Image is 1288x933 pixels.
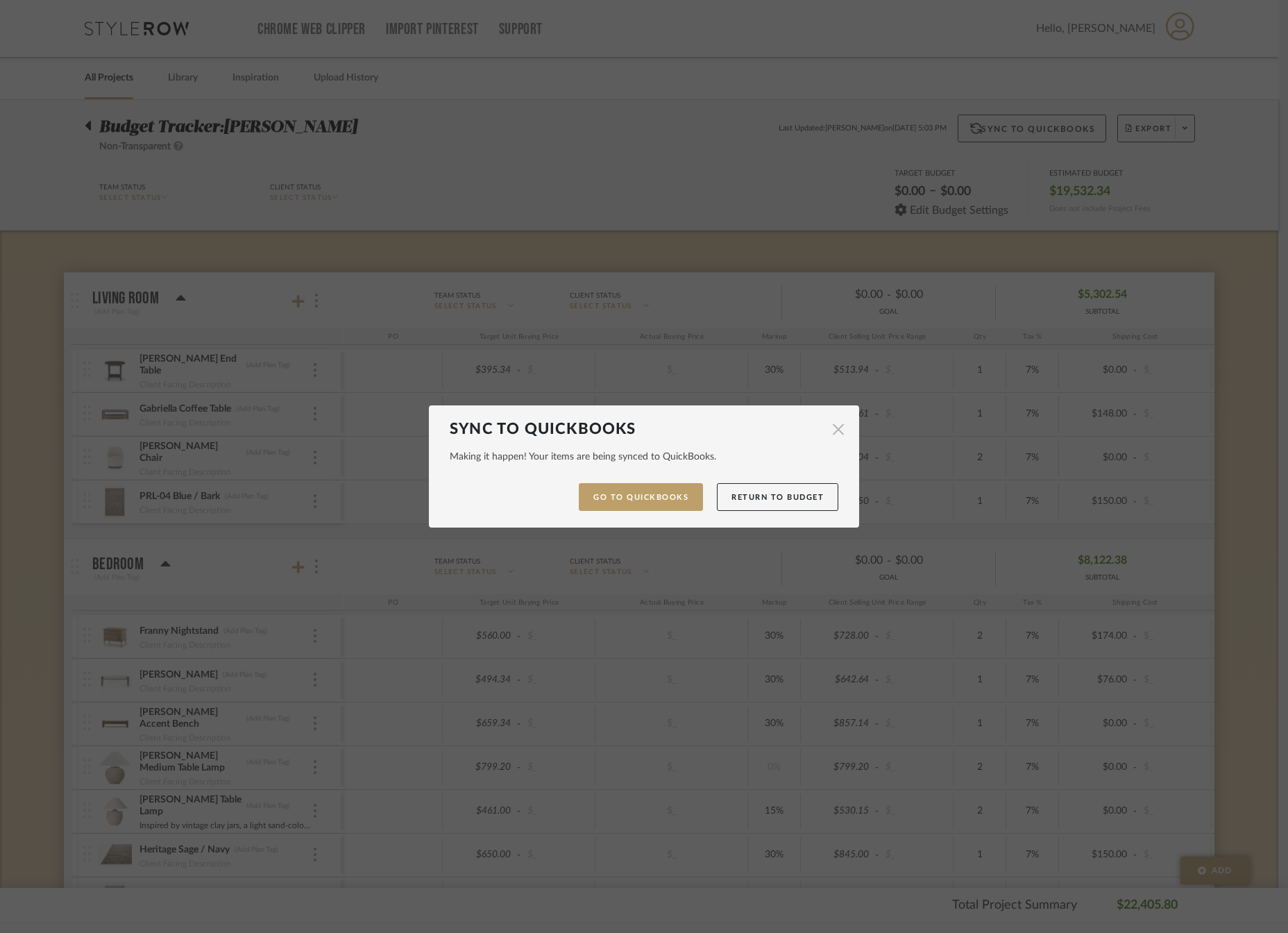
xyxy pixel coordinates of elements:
[717,483,838,512] button: Return to Budget
[824,416,852,444] button: Close
[450,451,838,463] div: Making it happen! Your items are being synced to QuickBooks.
[831,413,847,446] span: ×
[579,483,703,512] a: Go to QuickBooks
[450,420,838,438] dialog-header: Sync to QuickBooks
